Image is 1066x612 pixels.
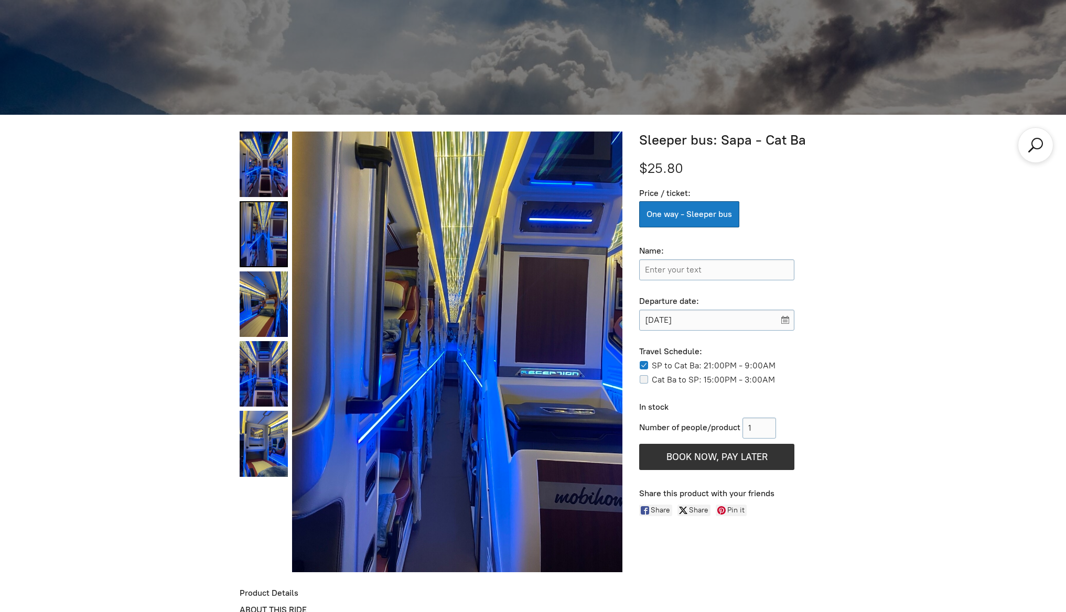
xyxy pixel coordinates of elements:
[639,296,794,307] div: Departure date:
[742,418,776,439] input: 1
[639,422,740,432] span: Number of people/product
[639,444,794,470] button: BOOK NOW, PAY LATER
[240,132,288,197] a: Sleeper bus: Sapa - Cat Ba 0
[639,488,826,499] div: Share this product with your friends
[689,505,710,516] span: Share
[240,588,623,599] div: Product Details
[639,346,794,357] div: Travel Schedule:
[240,411,288,476] a: Sleeper bus: Sapa - Cat Ba 4
[652,360,776,370] label: SP to Cat Ba: 21:00PM - 9:00AM
[677,505,710,516] a: Share
[652,375,775,385] label: Cat Ba to SP: 15:00PM - 3:00AM
[727,505,747,516] span: Pin it
[639,246,794,257] div: Name:
[639,259,794,280] input: Name:
[716,505,747,516] a: Pin it
[651,505,672,516] span: Share
[292,132,622,572] img: Sleeper bus: Sapa - Cat Ba
[639,160,683,177] span: $25.80
[639,402,669,412] span: In stock
[240,341,288,407] a: Sleeper bus: Sapa - Cat Ba 3
[639,188,794,199] div: Price / ticket:
[240,271,288,337] a: Sleeper bus: Sapa - Cat Ba 2
[639,310,794,331] input: Please choose a date
[666,451,768,463] span: BOOK NOW, PAY LATER
[639,132,826,149] h1: Sleeper bus: Sapa - Cat Ba
[240,201,288,267] a: Sleeper bus: Sapa - Cat Ba 1
[1026,136,1045,155] a: Search products
[639,505,672,516] a: Share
